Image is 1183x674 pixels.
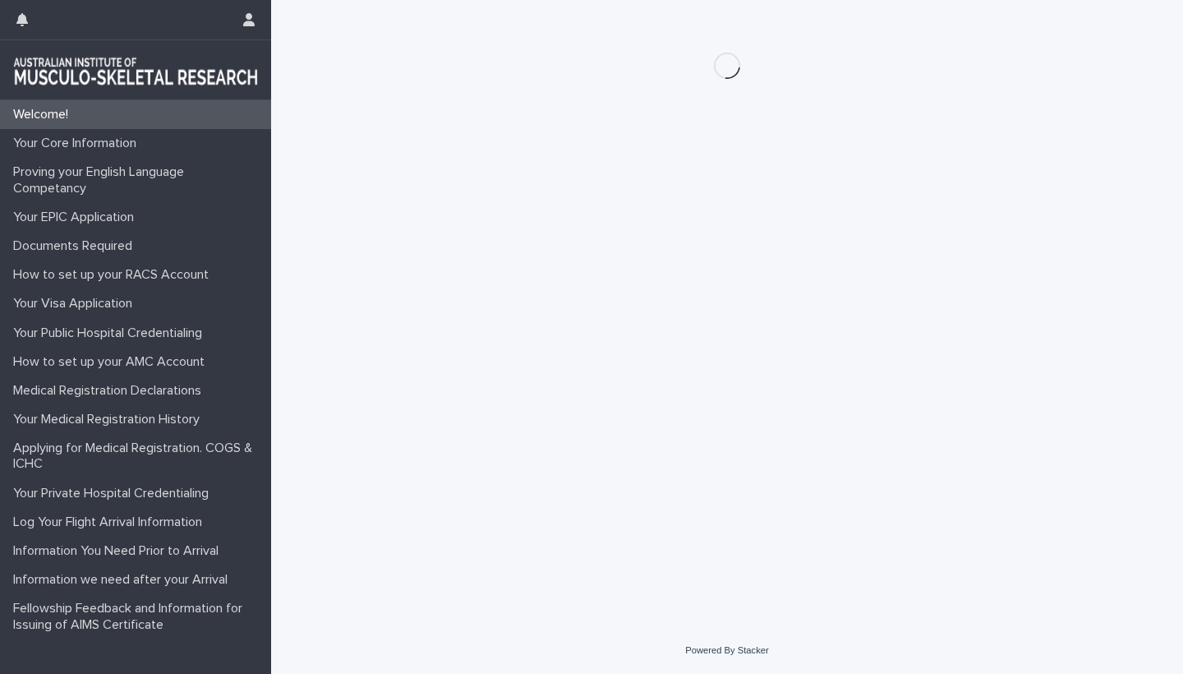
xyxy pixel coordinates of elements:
p: Medical Registration Declarations [7,383,214,399]
p: Information You Need Prior to Arrival [7,543,232,559]
p: Applying for Medical Registration. COGS & ICHC [7,441,271,472]
p: How to set up your AMC Account [7,354,218,370]
p: Your Medical Registration History [7,412,213,427]
p: Your Core Information [7,136,150,151]
p: Welcome! [7,107,81,122]
p: How to set up your RACS Account [7,267,222,283]
p: Information we need after your Arrival [7,572,241,588]
a: Powered By Stacker [685,645,768,655]
p: Proving your English Language Competancy [7,164,271,196]
p: Fellowship Feedback and Information for Issuing of AIMS Certificate [7,601,271,632]
p: Your Public Hospital Credentialing [7,325,215,341]
p: Documents Required [7,238,145,254]
img: 1xcjEmqDTcmQhduivVBy [13,53,258,86]
p: Log Your Flight Arrival Information [7,515,215,530]
p: Your Private Hospital Credentialing [7,486,222,501]
p: Your EPIC Application [7,210,147,225]
p: Your Visa Application [7,296,145,312]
